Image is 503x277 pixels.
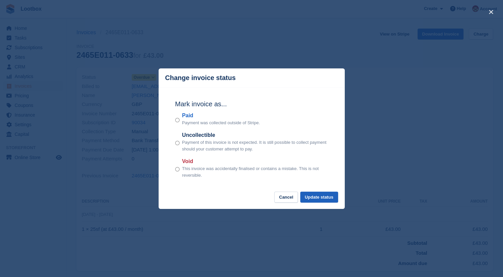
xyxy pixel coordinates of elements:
button: close [486,7,496,17]
p: Change invoice status [165,74,236,82]
p: Payment of this invoice is not expected. It is still possible to collect payment should your cust... [182,139,328,152]
p: This invoice was accidentally finalised or contains a mistake. This is not reversible. [182,165,328,178]
label: Uncollectible [182,131,328,139]
button: Update status [300,192,338,203]
button: Cancel [274,192,298,203]
label: Void [182,157,328,165]
label: Paid [182,112,260,120]
h2: Mark invoice as... [175,99,328,109]
p: Payment was collected outside of Stripe. [182,120,260,126]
